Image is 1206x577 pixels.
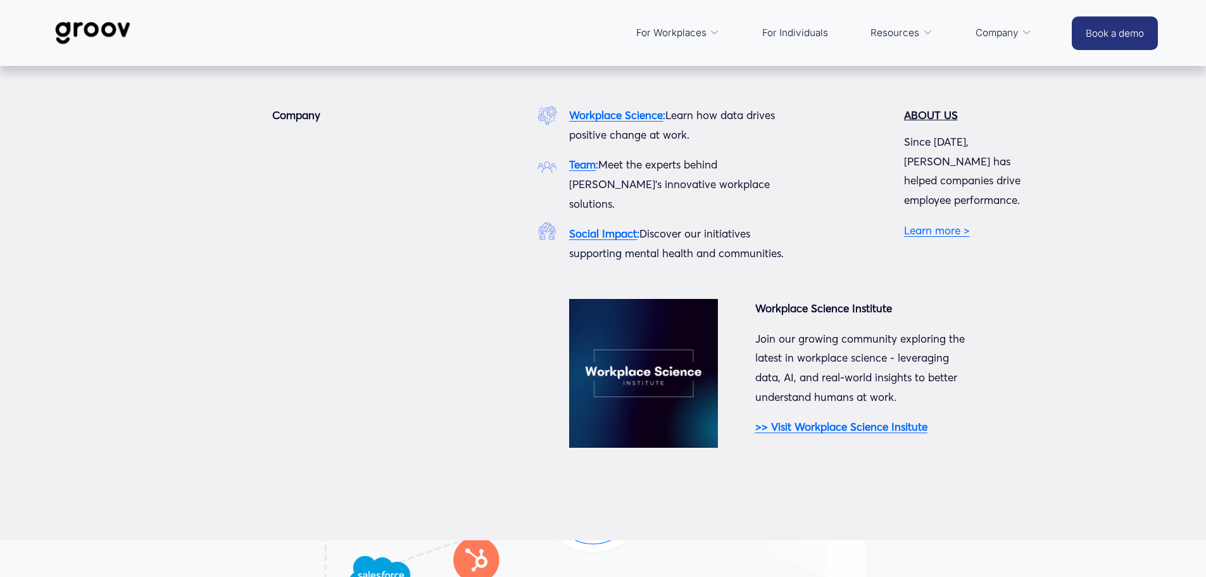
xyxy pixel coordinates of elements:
strong: : [663,108,665,122]
p: Learn how data drives positive change at work. [569,106,785,144]
p: Join our growing community exploring the latest in workplace science - leveraging data, AI, and r... [755,329,971,407]
strong: Company [272,108,320,122]
span: Company [976,24,1019,42]
a: For Individuals [756,18,834,48]
span: Resources [870,24,919,42]
p: Meet the experts behind [PERSON_NAME]'s innovative workplace solutions. [569,155,785,213]
a: >> Visit Workplace Science Insitute [755,420,927,433]
a: folder dropdown [969,18,1038,48]
a: Learn more > [904,224,970,237]
a: Book a demo [1072,16,1158,50]
img: Groov | Workplace Science Platform | Unlock Performance | Drive Results [48,12,137,54]
a: folder dropdown [630,18,726,48]
strong: Workplace Science Institute [755,301,892,315]
a: Workplace Science [569,108,663,122]
span: For Workplaces [636,24,707,42]
a: folder dropdown [864,18,939,48]
strong: ABOUT US [904,108,958,122]
a: Team [569,158,596,171]
strong: : [596,158,598,171]
p: Discover our initiatives supporting mental health and communities. [569,224,785,263]
a: Social Impact [569,227,637,240]
strong: : [637,227,639,240]
p: Since [DATE], [PERSON_NAME] has helped companies drive employee performance. [904,132,1046,210]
